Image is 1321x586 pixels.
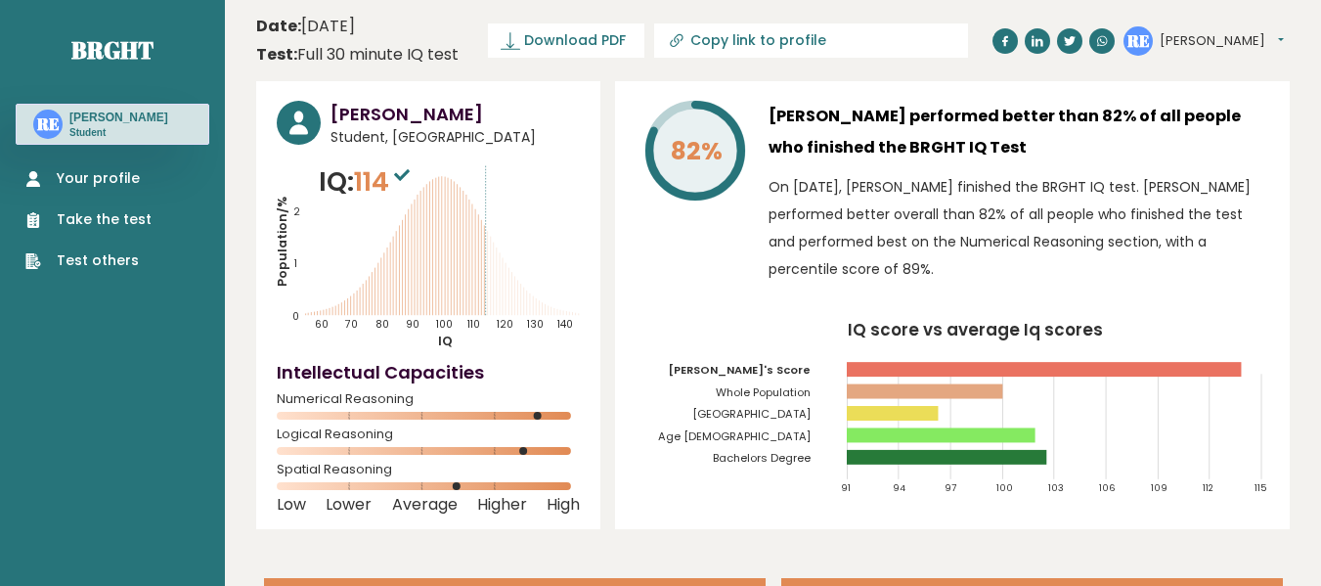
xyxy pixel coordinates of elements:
div: Full 30 minute IQ test [256,43,459,67]
a: Take the test [25,209,152,230]
tspan: [PERSON_NAME]'s Score [668,362,811,378]
tspan: 97 [945,481,956,494]
span: Spatial Reasoning [277,466,580,473]
tspan: 106 [1100,481,1117,494]
tspan: 91 [841,481,851,494]
tspan: 82% [671,134,723,168]
tspan: 70 [345,317,359,332]
a: Brght [71,34,154,66]
tspan: Age [DEMOGRAPHIC_DATA] [658,428,811,444]
a: Test others [25,250,152,271]
span: Lower [326,501,372,509]
tspan: IQ score vs average Iq scores [848,318,1103,341]
tspan: 1 [294,256,297,271]
h4: Intellectual Capacities [277,359,580,385]
p: On [DATE], [PERSON_NAME] finished the BRGHT IQ test. [PERSON_NAME] performed better overall than ... [769,173,1269,283]
tspan: 90 [406,317,419,332]
span: Logical Reasoning [277,430,580,438]
tspan: 100 [996,481,1013,494]
tspan: 100 [437,317,454,332]
tspan: 2 [293,204,300,219]
p: Student [69,126,168,140]
span: Average [392,501,458,509]
tspan: [GEOGRAPHIC_DATA] [692,406,811,422]
h3: [PERSON_NAME] [69,110,168,125]
text: RE [1126,28,1150,51]
time: [DATE] [256,15,355,38]
tspan: 60 [315,317,329,332]
tspan: IQ [439,333,454,349]
span: High [547,501,580,509]
tspan: 94 [893,481,905,494]
text: RE [36,113,60,135]
tspan: 109 [1152,481,1168,494]
tspan: Bachelors Degree [713,450,811,466]
span: Higher [477,501,527,509]
a: Your profile [25,168,152,189]
span: 114 [354,163,415,200]
tspan: 140 [558,317,574,332]
b: Test: [256,43,297,66]
a: Download PDF [488,23,644,58]
span: Download PDF [524,30,626,51]
span: Numerical Reasoning [277,395,580,403]
tspan: Whole Population [716,384,811,400]
span: Student, [GEOGRAPHIC_DATA] [330,127,580,148]
h3: [PERSON_NAME] [330,101,580,127]
tspan: 130 [527,317,544,332]
tspan: 0 [292,310,299,325]
tspan: 115 [1255,481,1266,494]
b: Date: [256,15,301,37]
span: Low [277,501,306,509]
tspan: 80 [376,317,390,332]
tspan: 103 [1048,481,1064,494]
tspan: 112 [1203,481,1213,494]
tspan: Population/% [274,197,290,287]
tspan: 120 [498,317,514,332]
h3: [PERSON_NAME] performed better than 82% of all people who finished the BRGHT IQ Test [769,101,1269,163]
tspan: 110 [468,317,481,332]
p: IQ: [319,162,415,202]
button: [PERSON_NAME] [1160,31,1284,51]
